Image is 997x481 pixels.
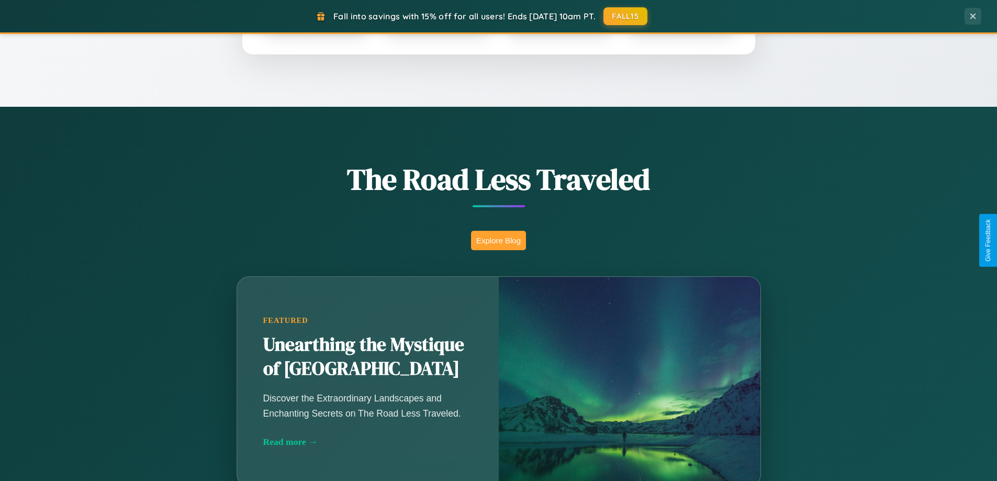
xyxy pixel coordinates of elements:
span: Fall into savings with 15% off for all users! Ends [DATE] 10am PT. [333,11,596,21]
div: Featured [263,316,473,325]
button: FALL15 [603,7,647,25]
p: Discover the Extraordinary Landscapes and Enchanting Secrets on The Road Less Traveled. [263,391,473,420]
h2: Unearthing the Mystique of [GEOGRAPHIC_DATA] [263,333,473,381]
h1: The Road Less Traveled [185,159,813,199]
button: Explore Blog [471,231,526,250]
div: Give Feedback [984,219,992,262]
div: Read more → [263,437,473,448]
